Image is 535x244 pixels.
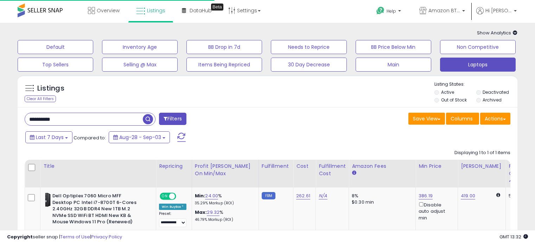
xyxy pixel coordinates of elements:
[45,193,51,207] img: 31dbPURyWbL._SL40_.jpg
[262,163,290,170] div: Fulfillment
[192,160,259,187] th: The percentage added to the cost of goods (COGS) that forms the calculator for Min & Max prices.
[509,193,530,199] div: 500
[296,163,313,170] div: Cost
[25,95,56,102] div: Clear All Filters
[446,113,479,125] button: Columns
[441,97,467,103] label: Out of Stock
[190,7,212,14] span: DataHub
[352,199,410,205] div: $0.30 min
[356,58,431,72] button: Main
[159,204,186,210] div: Win BuyBox *
[371,1,408,23] a: Help
[434,81,517,88] p: Listing States:
[195,193,253,206] div: %
[271,40,346,54] button: Needs to Reprice
[18,58,93,72] button: Top Sellers
[160,193,169,199] span: ON
[195,163,256,177] div: Profit [PERSON_NAME] on Min/Max
[352,170,356,176] small: Amazon Fees.
[211,4,223,11] div: Tooltip anchor
[195,209,253,222] div: %
[195,217,253,222] p: 46.79% Markup (ROI)
[195,192,205,199] b: Min:
[356,40,431,54] button: BB Price Below Min
[7,234,122,240] div: seller snap | |
[476,7,517,23] a: Hi [PERSON_NAME]
[296,192,310,199] a: 262.61
[147,7,165,14] span: Listings
[428,7,460,14] span: Amazon BTG
[195,201,253,206] p: 35.29% Markup (ROI)
[499,233,528,240] span: 2025-09-12 13:32 GMT
[43,163,153,170] div: Title
[7,233,33,240] strong: Copyright
[159,163,189,170] div: Repricing
[451,115,473,122] span: Columns
[74,134,106,141] span: Compared to:
[109,131,170,143] button: Aug-28 - Sep-03
[441,89,454,95] label: Active
[419,192,433,199] a: 386.19
[419,163,455,170] div: Min Price
[52,193,138,227] b: Dell Optiplex 7060 Micro MFF Desktop PC Intel i7-8700T 6-Cores 2.40GHz 32GB DDR4 New 1TB M.2 NVMe...
[319,163,346,177] div: Fulfillment Cost
[419,201,452,221] div: Disable auto adjust min
[175,193,186,199] span: OFF
[480,113,510,125] button: Actions
[483,97,502,103] label: Archived
[36,134,64,141] span: Last 7 Days
[509,163,533,177] div: Fulfillable Quantity
[408,113,445,125] button: Save View
[205,192,218,199] a: 24.00
[454,150,510,156] div: Displaying 1 to 1 of 1 items
[319,192,327,199] a: N/A
[485,7,512,14] span: Hi [PERSON_NAME]
[91,233,122,240] a: Privacy Policy
[440,40,516,54] button: Non Competitive
[119,134,161,141] span: Aug-28 - Sep-03
[352,163,413,170] div: Amazon Fees
[477,29,517,36] span: Show Analytics
[271,58,346,72] button: 30 Day Decrease
[483,89,509,95] label: Deactivated
[387,8,396,14] span: Help
[461,163,503,170] div: [PERSON_NAME]
[207,209,219,216] a: 29.32
[352,193,410,199] div: 8%
[97,7,120,14] span: Overview
[159,211,186,227] div: Preset:
[186,40,262,54] button: BB Drop in 7d
[186,58,262,72] button: Items Being Repriced
[102,40,178,54] button: Inventory Age
[60,233,90,240] a: Terms of Use
[25,131,72,143] button: Last 7 Days
[195,209,207,216] b: Max:
[102,58,178,72] button: Selling @ Max
[18,40,93,54] button: Default
[262,192,275,199] small: FBM
[37,84,64,93] h5: Listings
[440,58,516,72] button: Laptops
[461,192,475,199] a: 419.00
[376,6,385,15] i: Get Help
[159,113,186,125] button: Filters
